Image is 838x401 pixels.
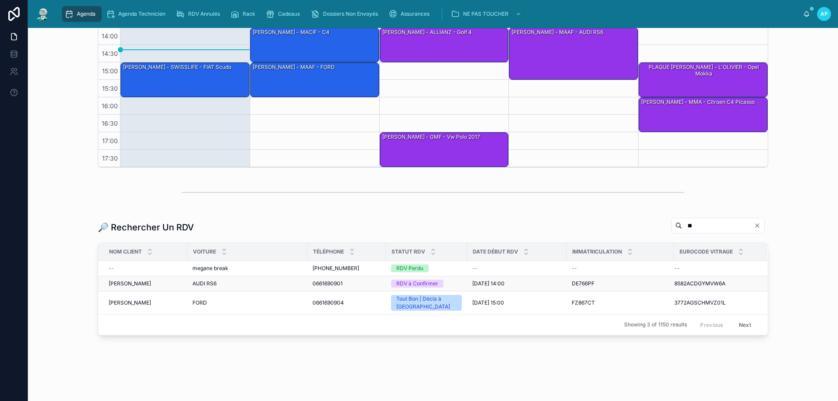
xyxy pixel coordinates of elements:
[192,265,228,272] span: megane break
[380,28,508,62] div: [PERSON_NAME] - ALLIANZ - golf 4
[391,264,462,272] a: RDV Perdu
[313,299,381,306] a: 0661690904
[100,137,120,144] span: 17:00
[472,280,561,287] a: [DATE] 14:00
[192,280,302,287] a: AUDI RS6
[572,280,669,287] a: DE766PF
[278,10,300,17] span: Cadeaux
[118,10,165,17] span: Agenda Technicien
[472,299,504,306] span: [DATE] 15:00
[251,63,379,97] div: [PERSON_NAME] - MAAF - FORD
[251,28,379,62] div: [PERSON_NAME] - MACIF - c4
[386,6,436,22] a: Assurances
[109,265,182,272] a: --
[188,10,220,17] span: RDV Annulés
[100,154,120,162] span: 17:30
[754,222,764,229] button: Clear
[100,102,120,110] span: 16:00
[109,280,182,287] a: [PERSON_NAME]
[509,28,638,79] div: [PERSON_NAME] - MAAF - AUDI RS6
[192,299,302,306] a: FORD
[733,318,757,332] button: Next
[674,265,756,272] a: --
[391,280,462,288] a: RDV à Confirmer
[572,299,595,306] span: FZ867CT
[472,299,561,306] a: [DATE] 15:00
[680,248,733,255] span: Eurocode Vitrage
[572,265,577,272] span: --
[396,264,423,272] div: RDV Perdu
[473,248,518,255] span: Date Début RDV
[98,221,194,233] h1: 🔎 Rechercher Un RDV
[821,10,828,17] span: AP
[401,10,429,17] span: Assurances
[624,321,687,328] span: Showing 3 of 1150 results
[463,10,508,17] span: NE PAS TOUCHER
[109,299,182,306] a: [PERSON_NAME]
[100,85,120,92] span: 15:30
[58,4,803,24] div: scrollable content
[243,10,255,17] span: Rack
[308,6,384,22] a: Dossiers Non Envoyés
[391,295,462,311] a: Tout Bon | Décla à [GEOGRAPHIC_DATA]
[639,63,767,97] div: PLAQUE [PERSON_NAME] - L'OLIVIER - Opel Mokka
[381,28,473,36] div: [PERSON_NAME] - ALLIANZ - golf 4
[100,67,120,75] span: 15:00
[263,6,306,22] a: Cadeaux
[109,265,114,272] span: --
[472,265,561,272] a: --
[392,248,425,255] span: Statut RDV
[122,63,232,71] div: [PERSON_NAME] - SWISSLIFE - FIAT Scudo
[674,265,680,272] span: --
[313,248,344,255] span: Téléphone
[572,280,594,287] span: DE766PF
[193,248,216,255] span: Voiture
[228,6,261,22] a: Rack
[192,280,216,287] span: AUDI RS6
[472,280,505,287] span: [DATE] 14:00
[192,265,302,272] a: megane break
[313,299,344,306] span: 0661690904
[252,63,336,71] div: [PERSON_NAME] - MAAF - FORD
[192,299,207,306] span: FORD
[674,299,726,306] span: 3772AGSCHMVZ01L
[511,28,604,36] div: [PERSON_NAME] - MAAF - AUDI RS6
[100,32,120,40] span: 14:00
[674,280,725,287] span: 8582ACDGYMVW6A
[109,299,151,306] span: [PERSON_NAME]
[252,28,330,36] div: [PERSON_NAME] - MACIF - c4
[35,7,51,21] img: App logo
[100,120,120,127] span: 16:30
[572,248,622,255] span: Immatriculation
[62,6,102,22] a: Agenda
[77,10,96,17] span: Agenda
[640,63,767,78] div: PLAQUE [PERSON_NAME] - L'OLIVIER - Opel Mokka
[380,133,508,167] div: [PERSON_NAME] - GMF - vw polo 2017
[323,10,378,17] span: Dossiers Non Envoyés
[448,6,526,22] a: NE PAS TOUCHER
[674,299,756,306] a: 3772AGSCHMVZ01L
[173,6,226,22] a: RDV Annulés
[396,295,457,311] div: Tout Bon | Décla à [GEOGRAPHIC_DATA]
[472,265,477,272] span: --
[109,280,151,287] span: [PERSON_NAME]
[121,63,249,97] div: [PERSON_NAME] - SWISSLIFE - FIAT Scudo
[639,98,767,132] div: [PERSON_NAME] - MMA - citroen C4 Picasso
[100,50,120,57] span: 14:30
[313,280,343,287] span: 0661690901
[572,299,669,306] a: FZ867CT
[640,98,756,106] div: [PERSON_NAME] - MMA - citroen C4 Picasso
[109,248,142,255] span: Nom Client
[313,265,381,272] a: [PHONE_NUMBER]
[313,265,359,272] span: [PHONE_NUMBER]
[313,280,381,287] a: 0661690901
[674,280,756,287] a: 8582ACDGYMVW6A
[396,280,438,288] div: RDV à Confirmer
[381,133,481,141] div: [PERSON_NAME] - GMF - vw polo 2017
[103,6,172,22] a: Agenda Technicien
[572,265,669,272] a: --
